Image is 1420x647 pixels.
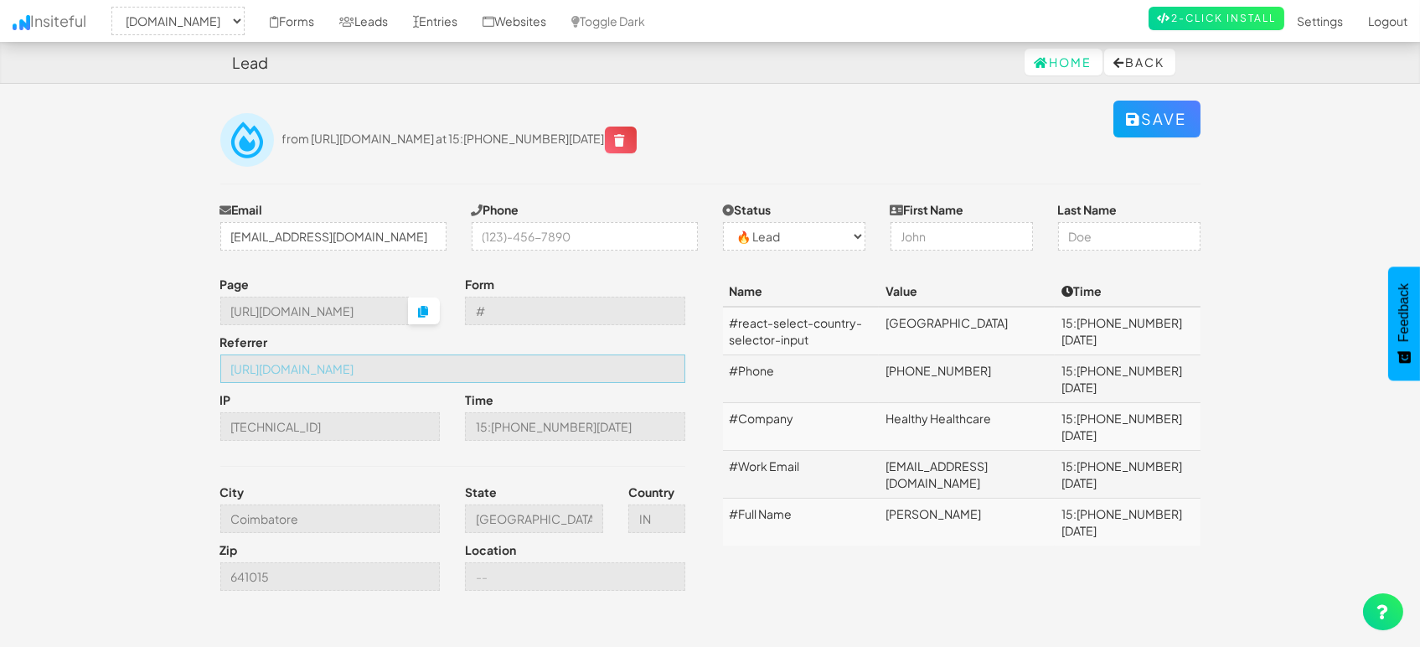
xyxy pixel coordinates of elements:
[465,484,497,500] label: State
[282,131,637,146] span: from [URL][DOMAIN_NAME] at 15:[PHONE_NUMBER][DATE]
[1055,307,1201,355] td: 15:[PHONE_NUMBER][DATE]
[891,222,1033,251] input: John
[1058,222,1201,251] input: Doe
[723,403,880,451] td: #Company
[723,201,772,218] label: Status
[233,54,269,71] h4: Lead
[1055,355,1201,403] td: 15:[PHONE_NUMBER][DATE]
[1397,283,1412,342] span: Feedback
[879,499,1054,546] td: [PERSON_NAME]
[723,355,880,403] td: #Phone
[220,505,441,533] input: --
[465,412,685,441] input: --
[879,451,1054,499] td: [EMAIL_ADDRESS][DOMAIN_NAME]
[465,276,494,292] label: Form
[220,113,274,167] img: insiteful-lead.png
[879,307,1054,355] td: [GEOGRAPHIC_DATA]
[220,562,441,591] input: --
[628,484,674,500] label: Country
[1104,49,1175,75] button: Back
[220,201,263,218] label: Email
[879,355,1054,403] td: [PHONE_NUMBER]
[220,355,685,383] input: --
[220,276,250,292] label: Page
[220,222,447,251] input: j@doe.com
[628,505,685,533] input: --
[723,307,880,355] td: #react-select-country-selector-input
[1058,201,1118,218] label: Last Name
[465,391,493,408] label: Time
[879,403,1054,451] td: Healthy Healthcare
[13,15,30,30] img: icon.png
[1055,499,1201,546] td: 15:[PHONE_NUMBER][DATE]
[220,484,245,500] label: City
[1055,276,1201,307] th: Time
[723,451,880,499] td: #Work Email
[1388,267,1420,380] button: Feedback - Show survey
[220,412,441,441] input: --
[220,297,410,325] input: --
[465,505,603,533] input: --
[879,276,1054,307] th: Value
[220,541,238,558] label: Zip
[1055,403,1201,451] td: 15:[PHONE_NUMBER][DATE]
[465,297,685,325] input: --
[220,334,268,350] label: Referrer
[1055,451,1201,499] td: 15:[PHONE_NUMBER][DATE]
[465,562,685,591] input: --
[1025,49,1102,75] a: Home
[465,541,516,558] label: Location
[1149,7,1284,30] a: 2-Click Install
[723,499,880,546] td: #Full Name
[220,391,231,408] label: IP
[891,201,964,218] label: First Name
[723,276,880,307] th: Name
[472,222,698,251] input: (123)-456-7890
[1113,101,1201,137] button: Save
[472,201,519,218] label: Phone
